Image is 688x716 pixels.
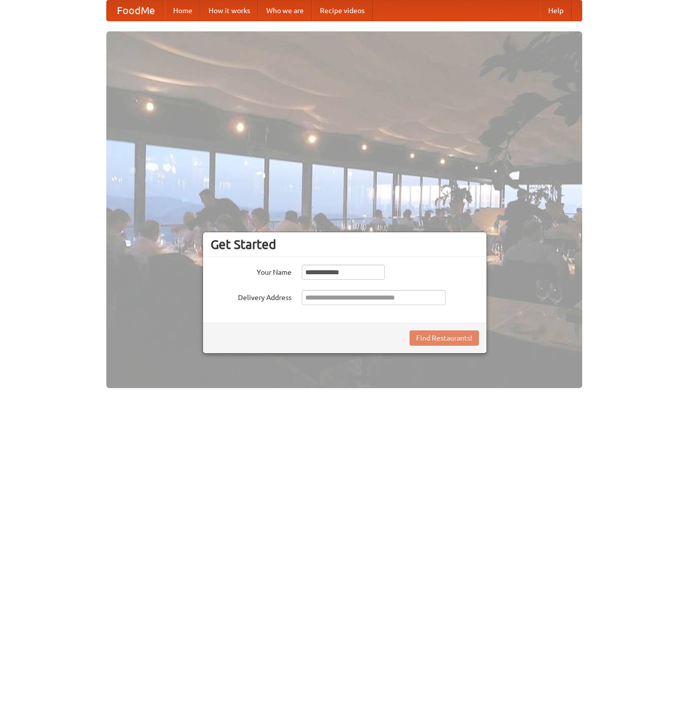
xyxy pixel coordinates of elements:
[258,1,312,21] a: Who we are
[211,237,479,252] h3: Get Started
[540,1,572,21] a: Help
[200,1,258,21] a: How it works
[211,265,292,277] label: Your Name
[410,330,479,346] button: Find Restaurants!
[312,1,373,21] a: Recipe videos
[165,1,200,21] a: Home
[211,290,292,303] label: Delivery Address
[107,1,165,21] a: FoodMe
